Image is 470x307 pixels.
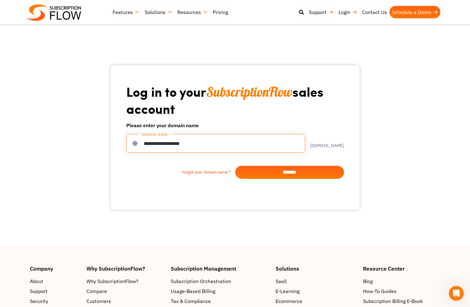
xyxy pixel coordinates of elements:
[306,6,336,18] a: Support
[305,139,344,148] label: .[DOMAIN_NAME]
[142,6,175,18] a: Solutions
[276,277,287,285] span: SaaS
[210,6,230,18] a: Pricing
[171,287,215,295] span: Usage-Based Billing
[276,266,357,271] h4: Solutions
[126,169,235,175] a: Forgot your domain name ?
[363,287,440,295] a: How-To Guides
[363,287,397,295] span: How-To Guides
[276,297,357,305] a: Ecommerce
[336,6,360,18] a: Login
[363,297,423,305] span: Subscription Billing E-Book
[171,297,211,305] span: Tax & Compliance
[171,277,231,285] span: Subscription Orchestration
[30,297,80,305] a: Security
[363,266,440,271] h4: Resource Center
[86,277,138,285] span: Why SubscriptionFlow?
[389,6,440,18] a: Schedule a Demo
[363,277,373,285] span: Blog
[30,277,80,285] a: About
[86,297,111,305] span: Customers
[171,266,269,271] h4: Subscription Management
[276,297,302,305] span: Ecommerce
[30,287,80,295] a: Support
[27,4,81,21] img: Subscriptionflow
[171,297,269,305] a: Tax & Compliance
[86,297,165,305] a: Customers
[363,277,440,285] a: Blog
[86,266,165,271] h4: Why SubscriptionFlow?
[206,84,292,100] span: SubscriptionFlow
[360,6,389,18] a: Contact Us
[449,286,464,301] iframe: Intercom live chat
[30,266,80,271] h4: Company
[126,83,344,117] h1: Log in to your sales account
[276,287,357,295] a: E-Learning
[175,6,210,18] a: Resources
[363,297,440,305] a: Subscription Billing E-Book
[30,287,48,295] span: Support
[30,277,43,285] span: About
[86,277,165,285] a: Why SubscriptionFlow?
[276,287,300,295] span: E-Learning
[86,287,107,295] span: Compare
[86,287,165,295] a: Compare
[276,277,357,285] a: SaaS
[171,287,269,295] a: Usage-Based Billing
[171,277,269,285] a: Subscription Orchestration
[126,122,344,129] h6: Please enter your domain name
[30,297,48,305] span: Security
[110,6,142,18] a: Features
